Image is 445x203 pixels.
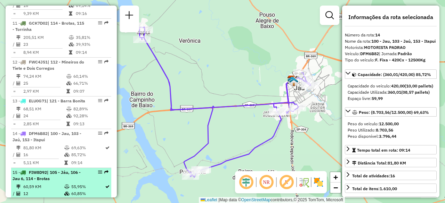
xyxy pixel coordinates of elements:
[388,160,406,166] span: 81,80 KM
[345,145,437,154] a: Tempo total em rota: 09:14
[69,35,74,40] i: % de utilização do peso
[16,114,21,118] i: Total de Atividades
[23,34,68,41] td: 205,51 KM
[278,174,295,191] span: Exibir rótulo
[345,44,437,51] div: Motorista:
[29,59,48,65] span: FWC4J51
[323,8,337,22] a: Exibir filtros
[23,10,68,17] td: 9,39 KM
[105,146,110,150] i: Rota otimizada
[13,59,84,71] span: | 112 - Mineiros do Tiete e Dois Corregos
[23,2,68,9] td: 16
[73,105,108,112] td: 82,89%
[66,74,72,78] i: % de utilização do peso
[98,131,102,135] em: Opções
[23,80,66,87] td: 25
[345,80,437,104] div: Capacidade: (360,01/420,00) 85,72%
[23,120,66,127] td: 2,85 KM
[372,96,383,101] strong: 59,99
[348,127,434,133] div: Peso Utilizado:
[98,99,102,103] em: Opções
[345,171,437,180] a: Total de atividades:16
[23,105,66,112] td: 68,51 KM
[13,131,81,142] span: 14 -
[23,151,64,158] td: 16
[258,174,275,191] span: Ocultar NR
[405,83,433,88] strong: (10,00 pallets)
[379,51,412,56] span: | Jornada:
[379,121,399,126] strong: 12.500,00
[330,172,341,183] a: Zoom in
[375,32,380,37] strong: 14
[313,177,324,188] img: Exibir/Ocultar setores
[75,49,108,56] td: 09:14
[345,107,437,117] a: Peso: (8.703,56/12.500,00) 69,63%
[13,131,81,142] span: | 100 - Jau, 103 - Jaú, 153 - Itapui
[23,49,68,56] td: 8,94 KM
[23,73,66,80] td: 74,24 KM
[104,131,108,135] em: Rota exportada
[23,144,64,151] td: 81,80 KM
[13,2,16,9] td: /
[348,89,434,95] div: Capacidade Utilizada:
[287,75,296,84] img: CDD Jau
[345,57,437,63] div: Tipo do veículo:
[71,183,105,190] td: 55,95%
[73,73,108,80] td: 60,14%
[345,51,437,57] div: Veículo:
[66,122,70,126] i: Tempo total em rota
[47,98,85,103] span: | 121 - Barra Bonita
[13,98,85,103] span: 13 -
[71,190,105,197] td: 60,85%
[69,3,74,8] i: % de utilização da cubagem
[29,98,47,103] span: ELU0G71
[238,174,254,191] span: Ocultar deslocamento
[16,74,21,78] i: Distância Total
[359,110,429,115] span: Peso: (8.703,56/12.500,00) 69,63%
[348,83,434,89] div: Capacidade do veículo:
[16,185,21,189] i: Distância Total
[241,197,271,202] a: OpenStreetMap
[345,184,437,193] a: Total de itens:1.610,00
[66,89,70,93] i: Tempo total em rota
[23,183,64,190] td: 60,59 KM
[13,151,16,158] td: /
[13,20,84,32] span: | 114 - Brotas, 115 - Torrinha
[345,14,437,20] h4: Informações da rota selecionada
[364,45,406,50] strong: MOTORISTA PADRAO
[13,59,84,71] span: 12 -
[380,186,397,191] strong: 1.610,00
[73,120,108,127] td: 09:13
[23,41,68,48] td: 23
[13,190,16,197] td: /
[348,133,434,139] div: Peso disponível:
[64,185,70,189] i: % de utilização do peso
[218,197,219,202] span: |
[13,10,16,17] td: =
[360,51,379,56] strong: DFM6B82
[16,42,21,46] i: Total de Atividades
[104,99,108,103] em: Rota exportada
[13,49,16,56] td: =
[333,183,338,192] span: −
[16,153,21,157] i: Total de Atividades
[345,158,437,167] a: Distância Total:81,80 KM
[375,57,426,62] strong: F. Fixa - 420Cx - 12500Kg
[376,127,393,133] strong: 8.703,56
[64,153,70,157] i: % de utilização da cubagem
[71,144,105,151] td: 69,63%
[13,41,16,48] td: /
[371,39,436,44] strong: 100 - Jau, 103 - Jaú, 153 - Itapui
[104,21,108,25] em: Rota exportada
[73,112,108,119] td: 92,28%
[69,50,72,54] i: Tempo total em rota
[69,42,74,46] i: % de utilização da cubagem
[13,170,81,181] span: | 105 - Jáu, 106 - Jau 6, 114 - Brotas
[13,120,16,127] td: =
[352,160,406,166] div: Distância Total:
[16,35,21,40] i: Distância Total
[201,197,217,202] a: Leaflet
[104,170,108,174] em: Rota exportada
[66,114,72,118] i: % de utilização da cubagem
[345,32,437,38] div: Número da rota:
